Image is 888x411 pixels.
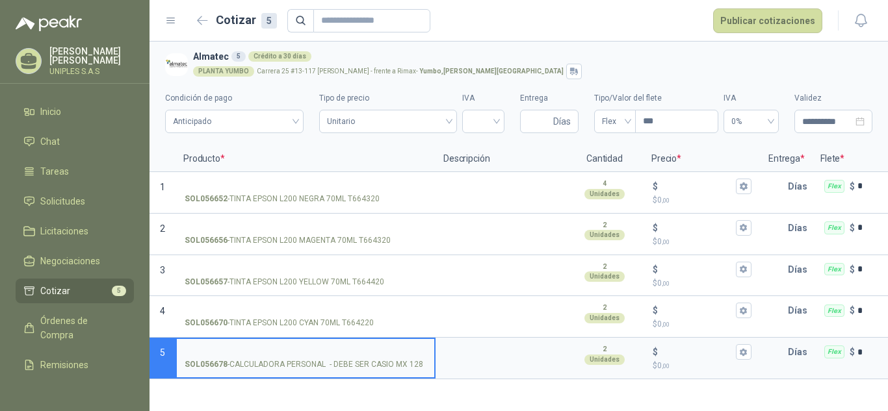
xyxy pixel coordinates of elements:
[49,68,134,75] p: UNIPLES S.A.S
[736,344,751,360] button: $$0,00
[40,314,122,342] span: Órdenes de Compra
[16,159,134,184] a: Tareas
[662,321,670,328] span: ,00
[731,112,771,131] span: 0%
[185,234,228,247] strong: SOL056656
[824,221,844,234] div: Flex
[436,146,566,172] p: Descripción
[16,16,82,31] img: Logo peakr
[160,182,165,192] span: 1
[40,105,61,119] span: Inicio
[850,221,855,235] p: $
[736,262,751,277] button: $$0,00
[462,92,504,105] label: IVA
[736,179,751,194] button: $$0,00
[40,254,100,268] span: Negociaciones
[824,305,844,318] div: Flex
[794,92,872,105] label: Validez
[185,234,391,247] p: - TINTA EPSON L200 MAGENTA 70ML T664320
[112,286,126,296] span: 5
[603,344,607,355] p: 2
[40,194,85,208] span: Solicitudes
[724,92,779,105] label: IVA
[824,180,844,193] div: Flex
[327,112,449,131] span: Unitario
[662,238,670,245] span: ,00
[653,221,658,235] p: $
[660,306,733,316] input: $$0,00
[594,92,718,105] label: Tipo/Valor del flete
[603,303,607,313] p: 2
[185,347,426,357] input: SOL056678-CALCULADORA PERSONAL - DEBE SER CASIO MX 128
[788,215,813,241] p: Días
[16,219,134,243] a: Licitaciones
[653,179,658,193] p: $
[736,220,751,236] button: $$0,00
[584,271,625,282] div: Unidades
[584,313,625,323] div: Unidades
[584,355,625,365] div: Unidades
[644,146,761,172] p: Precio
[319,92,456,105] label: Tipo de precio
[16,99,134,124] a: Inicio
[653,262,658,277] p: $
[16,189,134,214] a: Solicitudes
[660,223,733,232] input: $$0,00
[657,361,670,370] span: 0
[231,51,246,62] div: 5
[165,92,304,105] label: Condición de pago
[653,345,658,359] p: $
[653,194,751,206] p: $
[16,249,134,273] a: Negociaciones
[185,193,228,205] strong: SOL056652
[584,189,625,199] div: Unidades
[16,129,134,154] a: Chat
[850,345,855,359] p: $
[653,303,658,318] p: $
[261,13,277,29] div: 5
[662,197,670,204] span: ,00
[850,303,855,318] p: $
[788,297,813,323] p: Días
[185,182,426,192] input: SOL056652-TINTA EPSON L200 NEGRA 70ML T664320
[788,339,813,365] p: Días
[657,319,670,329] span: 0
[176,146,436,172] p: Producto
[653,318,751,330] p: $
[653,236,751,248] p: $
[653,360,751,372] p: $
[160,306,165,316] span: 4
[788,173,813,199] p: Días
[185,193,380,205] p: - TINTA EPSON L200 NEGRA 70ML T664320
[660,347,733,357] input: $$0,00
[193,66,254,77] div: PLANTA YUMBO
[603,262,607,272] p: 2
[788,256,813,282] p: Días
[185,317,374,329] p: - TINTA EPSON L200 CYAN 70ML T664220
[185,317,228,329] strong: SOL056670
[173,112,296,131] span: Anticipado
[185,306,426,316] input: SOL056670-TINTA EPSON L200 CYAN 70ML T664220
[185,358,228,371] strong: SOL056678
[584,230,625,240] div: Unidades
[603,179,607,189] p: 4
[165,53,188,76] img: Company Logo
[736,303,751,318] button: $$0,00
[185,276,228,288] strong: SOL056657
[40,164,69,179] span: Tareas
[16,279,134,303] a: Cotizar5
[713,8,822,33] button: Publicar cotizaciones
[185,358,423,371] p: - CALCULADORA PERSONAL - DEBE SER CASIO MX 128
[850,179,855,193] p: $
[603,220,607,230] p: 2
[40,284,70,298] span: Cotizar
[657,279,670,288] span: 0
[553,110,571,132] span: Días
[566,146,644,172] p: Cantidad
[850,262,855,277] p: $
[657,237,670,246] span: 0
[653,277,751,290] p: $
[216,11,277,29] h2: Cotizar
[662,362,670,369] span: ,00
[160,265,165,275] span: 3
